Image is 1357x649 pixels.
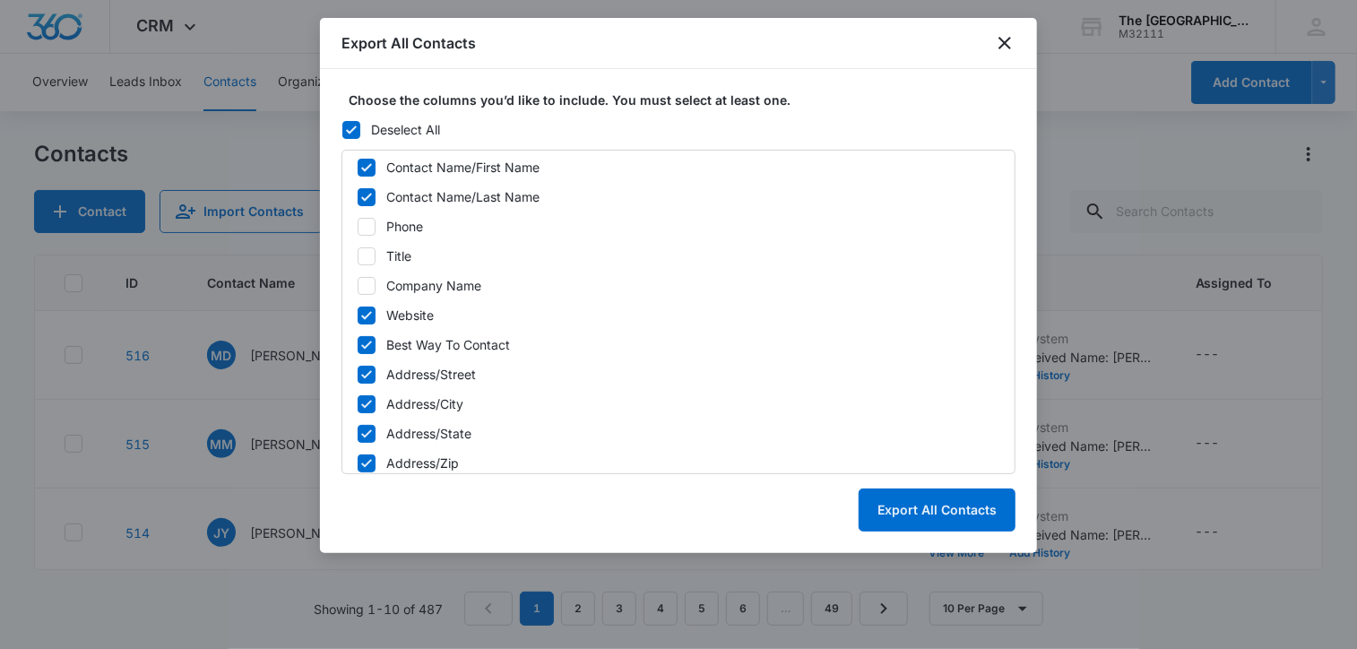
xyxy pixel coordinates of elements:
[386,247,411,265] div: Title
[386,217,423,236] div: Phone
[341,32,476,54] h1: Export All Contacts
[386,306,434,324] div: Website
[386,394,463,413] div: Address/City
[349,91,1023,109] label: Choose the columns you’d like to include. You must select at least one.
[386,454,459,472] div: Address/Zip
[386,187,540,206] div: Contact Name/Last Name
[386,365,476,384] div: Address/Street
[371,120,440,139] div: Deselect All
[386,335,510,354] div: Best Way To Contact
[386,424,471,443] div: Address/State
[859,489,1016,532] button: Export All Contacts
[994,32,1016,54] button: close
[386,276,481,295] div: Company Name
[386,158,540,177] div: Contact Name/First Name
